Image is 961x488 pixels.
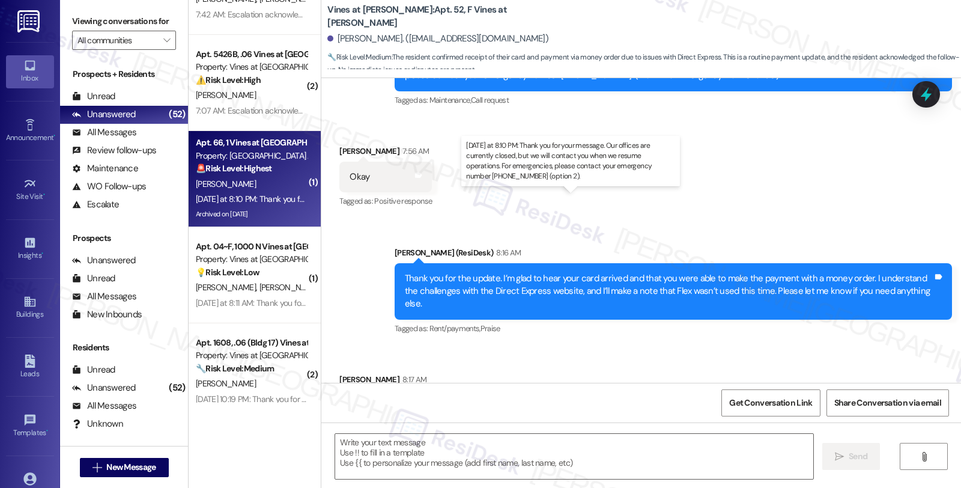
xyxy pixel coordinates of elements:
[196,267,259,278] strong: 💡 Risk Level: Low
[429,95,471,105] span: Maintenance ,
[196,282,259,293] span: [PERSON_NAME]
[395,91,952,109] div: Tagged as:
[72,162,138,175] div: Maintenance
[196,90,256,100] span: [PERSON_NAME]
[72,198,119,211] div: Escalate
[196,253,307,266] div: Property: Vines at [GEOGRAPHIC_DATA]
[849,450,867,463] span: Send
[72,12,176,31] label: Viewing conversations for
[493,246,521,259] div: 8:16 AM
[196,240,307,253] div: Apt. 04~F, 1000 N Vines at [GEOGRAPHIC_DATA]
[196,136,307,149] div: Apt. 66, 1 Vines at [GEOGRAPHIC_DATA]
[72,108,136,121] div: Unanswered
[60,232,188,245] div: Prospects
[43,191,45,199] span: •
[196,349,307,362] div: Property: Vines at [GEOGRAPHIC_DATA]
[729,397,812,409] span: Get Conversation Link
[72,272,115,285] div: Unread
[826,389,949,416] button: Share Conversation via email
[259,282,320,293] span: [PERSON_NAME]
[72,290,136,303] div: All Messages
[6,410,54,442] a: Templates •
[339,373,432,390] div: [PERSON_NAME]
[6,233,54,265] a: Insights •
[72,254,136,267] div: Unanswered
[339,145,432,162] div: [PERSON_NAME]
[53,132,55,140] span: •
[195,207,308,222] div: Archived on [DATE]
[196,75,261,85] strong: ⚠️ Risk Level: High
[6,291,54,324] a: Buildings
[395,246,952,263] div: [PERSON_NAME] (ResiDesk)
[835,452,844,462] i: 
[196,163,272,174] strong: 🚨 Risk Level: Highest
[72,180,146,193] div: WO Follow-ups
[471,95,509,105] span: Call request
[41,249,43,258] span: •
[196,337,307,349] div: Apt. 1608, .06 (Bldg 17) Vines at [GEOGRAPHIC_DATA]
[72,364,115,376] div: Unread
[395,320,952,337] div: Tagged as:
[721,389,820,416] button: Get Conversation Link
[327,52,391,62] strong: 🔧 Risk Level: Medium
[163,35,170,45] i: 
[196,394,954,404] div: [DATE] 10:19 PM: Thank you for your message. Our offices are currently closed, but we will contac...
[72,400,136,412] div: All Messages
[822,443,881,470] button: Send
[196,61,307,73] div: Property: Vines at [GEOGRAPHIC_DATA]
[196,297,928,308] div: [DATE] at 8:11 AM: Thank you for your message. Our offices are currently closed, but we will cont...
[339,192,432,210] div: Tagged as:
[60,341,188,354] div: Residents
[46,427,48,435] span: •
[327,4,568,29] b: Vines at [PERSON_NAME]: Apt. 52, F Vines at [PERSON_NAME]
[196,48,307,61] div: Apt. 5426B, .06 Vines at [GEOGRAPHIC_DATA]
[196,178,256,189] span: [PERSON_NAME]
[920,452,929,462] i: 
[72,90,115,103] div: Unread
[17,10,42,32] img: ResiDesk Logo
[72,126,136,139] div: All Messages
[399,145,429,157] div: 7:56 AM
[350,171,369,183] div: Okay
[72,382,136,394] div: Unanswered
[196,150,307,162] div: Property: [GEOGRAPHIC_DATA] Apts
[166,105,188,124] div: (52)
[405,272,933,311] div: Thank you for the update. I’m glad to hear your card arrived and that you were able to make the p...
[374,196,432,206] span: Positive response
[327,32,548,45] div: [PERSON_NAME]. ([EMAIL_ADDRESS][DOMAIN_NAME])
[6,55,54,88] a: Inbox
[480,323,500,334] span: Praise
[327,51,961,77] span: : The resident confirmed receipt of their card and payment via money order due to issues with Dir...
[196,363,274,374] strong: 🔧 Risk Level: Medium
[6,351,54,383] a: Leads
[429,323,480,334] span: Rent/payments ,
[80,458,169,477] button: New Message
[196,378,256,389] span: [PERSON_NAME]
[466,141,675,182] p: [DATE] at 8:10 PM: Thank you for your message. Our offices are currently closed, but we will cont...
[399,373,426,386] div: 8:17 AM
[6,174,54,206] a: Site Visit •
[92,463,102,472] i: 
[72,308,142,321] div: New Inbounds
[60,68,188,81] div: Prospects + Residents
[72,418,123,430] div: Unknown
[166,379,188,397] div: (52)
[106,461,156,474] span: New Message
[834,397,941,409] span: Share Conversation via email
[72,144,156,157] div: Review follow-ups
[77,31,157,50] input: All communities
